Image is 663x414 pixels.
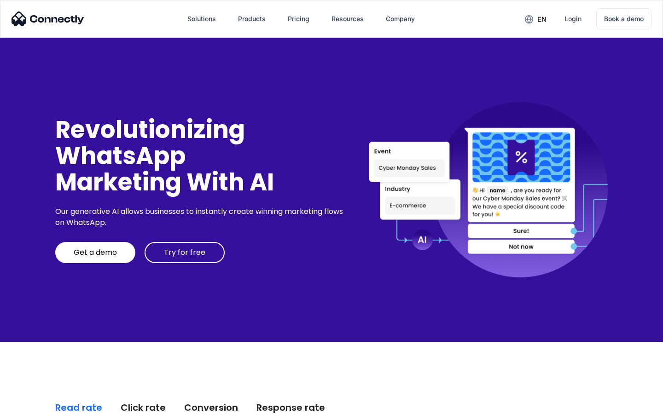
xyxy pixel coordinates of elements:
div: Read rate [55,401,102,414]
a: Book a demo [596,8,651,29]
div: Company [386,12,415,25]
div: Try for free [164,248,205,257]
a: Pricing [280,8,317,30]
a: Login [557,8,589,30]
div: Pricing [288,12,309,25]
div: Click rate [121,401,166,414]
div: Login [564,12,582,25]
div: Resources [331,12,364,25]
div: Conversion [184,401,238,414]
ul: Language list [18,398,55,411]
div: Products [238,12,266,25]
a: Get a demo [55,242,135,263]
a: Try for free [145,242,225,263]
div: Revolutionizing WhatsApp Marketing With AI [55,116,346,195]
div: Response rate [256,401,325,414]
div: Our generative AI allows businesses to instantly create winning marketing flows on WhatsApp. [55,206,346,228]
div: en [537,13,547,26]
img: Connectly Logo [12,11,84,26]
aside: Language selected: English [9,398,55,411]
div: Get a demo [74,248,117,257]
div: Solutions [187,12,216,25]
